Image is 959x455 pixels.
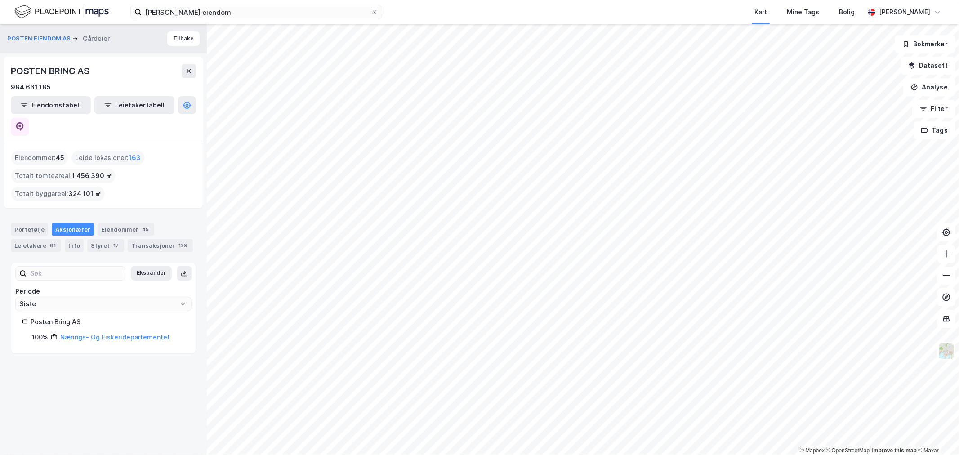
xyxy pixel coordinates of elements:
[826,447,870,454] a: OpenStreetMap
[11,96,91,114] button: Eiendomstabell
[903,78,955,96] button: Analyse
[94,96,174,114] button: Leietakertabell
[142,5,371,19] input: Søk på adresse, matrikkel, gårdeiere, leietakere eller personer
[787,7,819,18] div: Mine Tags
[14,4,109,20] img: logo.f888ab2527a4732fd821a326f86c7f29.svg
[11,223,48,236] div: Portefølje
[912,100,955,118] button: Filter
[72,170,112,181] span: 1 456 390 ㎡
[131,266,172,281] button: Ekspander
[129,152,141,163] span: 163
[27,267,125,280] input: Søk
[872,447,917,454] a: Improve this map
[65,239,84,252] div: Info
[11,64,91,78] div: POSTEN BRING AS
[68,188,101,199] span: 324 101 ㎡
[16,297,191,311] input: ClearOpen
[914,412,959,455] iframe: Chat Widget
[11,187,105,201] div: Totalt byggareal :
[839,7,855,18] div: Bolig
[11,169,116,183] div: Totalt tomteareal :
[71,151,144,165] div: Leide lokasjoner :
[48,241,58,250] div: 61
[754,7,767,18] div: Kart
[901,57,955,75] button: Datasett
[128,239,193,252] div: Transaksjoner
[914,121,955,139] button: Tags
[60,333,170,341] a: Nærings- Og Fiskeridepartementet
[52,223,94,236] div: Aksjonærer
[167,31,200,46] button: Tilbake
[179,300,187,308] button: Open
[15,286,192,297] div: Periode
[87,239,124,252] div: Styret
[11,239,61,252] div: Leietakere
[112,241,120,250] div: 17
[98,223,154,236] div: Eiendommer
[83,33,110,44] div: Gårdeier
[11,82,51,93] div: 984 661 185
[56,152,64,163] span: 45
[177,241,189,250] div: 129
[800,447,825,454] a: Mapbox
[31,317,185,327] div: Posten Bring AS
[895,35,955,53] button: Bokmerker
[879,7,930,18] div: [PERSON_NAME]
[32,332,48,343] div: 100%
[938,343,955,360] img: Z
[11,151,68,165] div: Eiendommer :
[140,225,151,234] div: 45
[7,34,72,43] button: POSTEN EIENDOM AS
